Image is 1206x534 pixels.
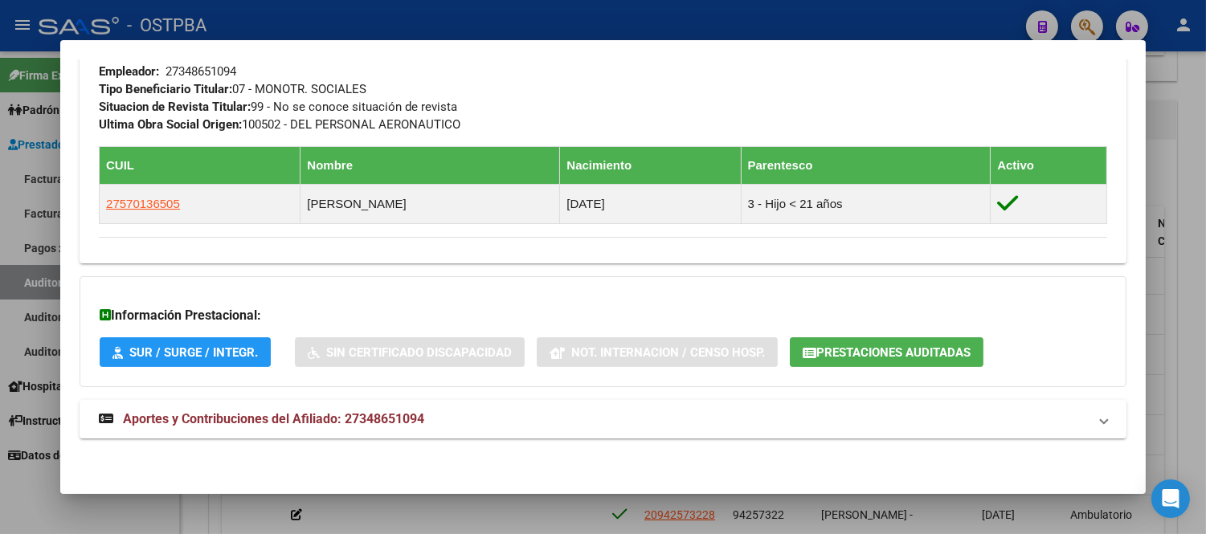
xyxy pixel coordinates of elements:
strong: Tipo Beneficiario Titular: [99,82,232,96]
td: 3 - Hijo < 21 años [741,185,991,224]
button: Sin Certificado Discapacidad [295,337,525,367]
strong: Situacion de Revista Titular: [99,100,251,114]
th: Nacimiento [560,147,741,185]
h3: Información Prestacional: [100,306,1106,325]
span: 27570136505 [106,197,180,210]
div: Open Intercom Messenger [1151,479,1190,518]
td: [PERSON_NAME] [300,185,560,224]
span: Aportes y Contribuciones del Afiliado: 27348651094 [123,411,424,426]
span: 07 - MONOTR. SOCIALES [99,82,366,96]
button: Not. Internacion / Censo Hosp. [537,337,778,367]
button: Prestaciones Auditadas [790,337,983,367]
th: CUIL [100,147,300,185]
button: SUR / SURGE / INTEGR. [100,337,271,367]
span: Not. Internacion / Censo Hosp. [571,345,765,360]
td: [DATE] [560,185,741,224]
th: Nombre [300,147,560,185]
div: 27348651094 [166,63,236,80]
strong: Empleador: [99,64,159,79]
strong: Ultima Obra Social Origen: [99,117,242,132]
span: SUR / SURGE / INTEGR. [129,345,258,360]
th: Activo [991,147,1107,185]
th: Parentesco [741,147,991,185]
span: Prestaciones Auditadas [816,345,971,360]
mat-expansion-panel-header: Aportes y Contribuciones del Afiliado: 27348651094 [80,400,1126,438]
span: 100502 - DEL PERSONAL AERONAUTICO [99,117,460,132]
span: Sin Certificado Discapacidad [326,345,512,360]
span: 99 - No se conoce situación de revista [99,100,457,114]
